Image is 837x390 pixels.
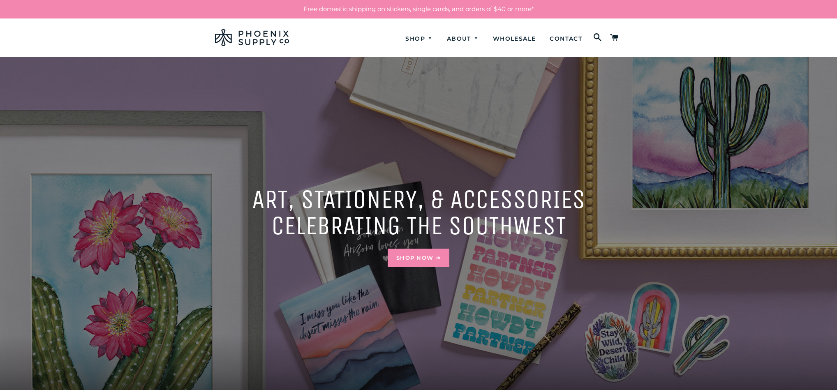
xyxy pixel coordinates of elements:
[487,28,542,50] a: Wholesale
[441,28,485,50] a: About
[215,186,622,239] h2: Art, Stationery, & accessories celebrating the southwest
[399,28,439,50] a: Shop
[215,29,289,46] img: Phoenix Supply Co.
[543,28,588,50] a: Contact
[388,249,449,267] a: Shop Now ➔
